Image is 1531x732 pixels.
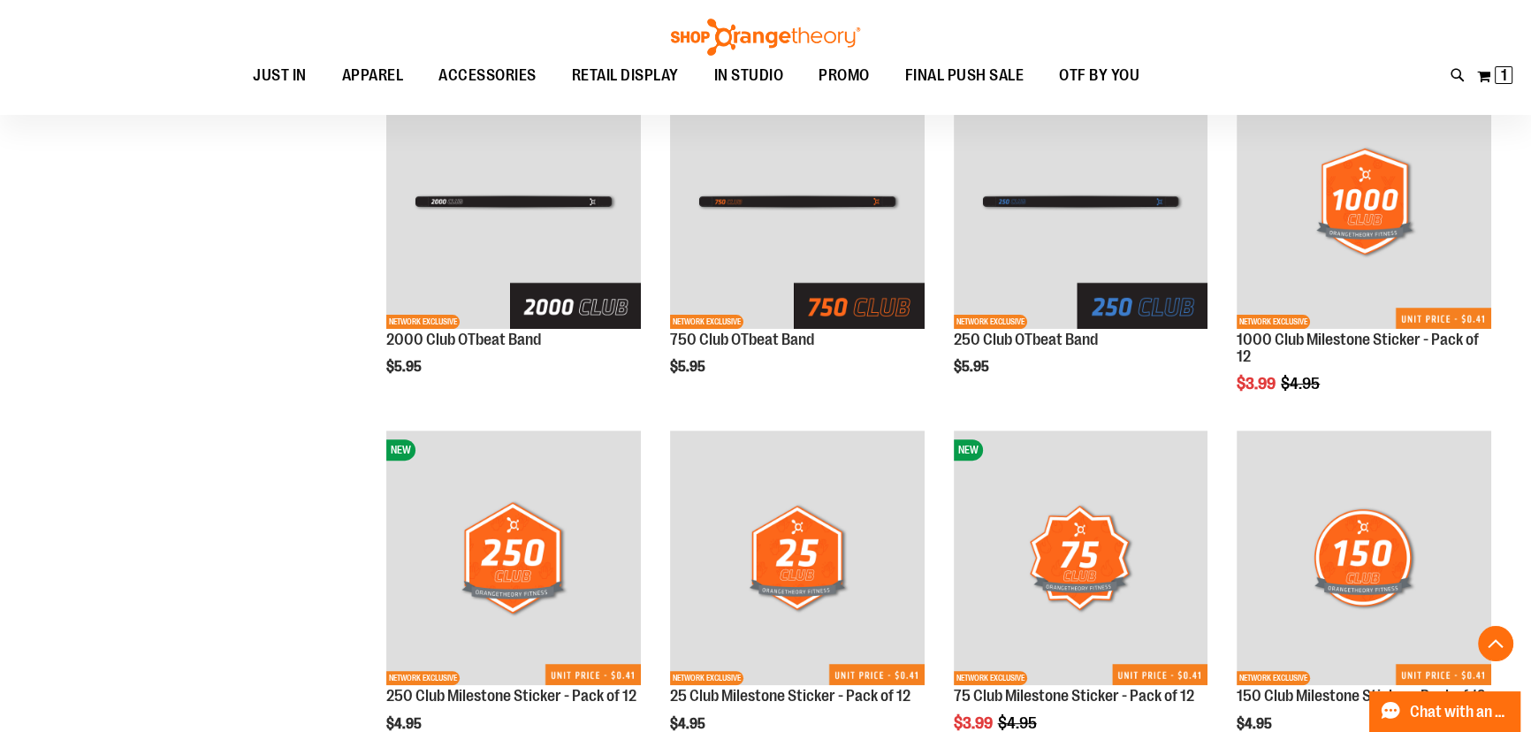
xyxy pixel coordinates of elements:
img: 1000 Club Milestone Sticker - Pack of 12 [1237,74,1491,329]
button: Chat with an Expert [1369,691,1521,732]
span: Chat with an Expert [1410,704,1510,721]
span: $4.95 [386,716,424,732]
span: NETWORK EXCLUSIVE [386,315,460,329]
a: 1000 Club Milestone Sticker - Pack of 12NETWORK EXCLUSIVE [1237,74,1491,332]
a: ACCESSORIES [421,56,554,96]
a: 150 Club Milestone Sticker - Pack of 12 [1237,687,1485,705]
span: $4.95 [1237,716,1275,732]
span: ACCESSORIES [438,56,537,95]
a: 25 Club Milestone Sticker - Pack of 12NETWORK EXCLUSIVE [670,431,925,688]
a: IN STUDIO [697,56,802,96]
a: APPAREL [324,56,422,96]
span: NEW [954,439,983,461]
span: $5.95 [386,359,424,375]
a: 150 Club Milestone Sticker - Pack of 12NETWORK EXCLUSIVE [1237,431,1491,688]
span: RETAIL DISPLAY [572,56,679,95]
a: PROMO [801,56,887,96]
span: $4.95 [998,714,1040,732]
span: $3.99 [954,714,995,732]
button: Back To Top [1478,626,1513,661]
a: FINAL PUSH SALE [887,56,1042,96]
a: 2000 Club OTbeat Band [386,331,541,348]
a: OTF BY YOU [1041,56,1157,96]
img: 75 Club Milestone Sticker - Pack of 12 [954,431,1208,685]
a: 25 Club Milestone Sticker - Pack of 12 [670,687,910,705]
a: Main of 250 Club OTBeat BandNETWORK EXCLUSIVE [954,74,1208,332]
span: NETWORK EXCLUSIVE [1237,315,1310,329]
div: product [1228,65,1500,438]
img: 150 Club Milestone Sticker - Pack of 12 [1237,431,1491,685]
span: $3.99 [1237,375,1278,393]
span: $5.95 [954,359,992,375]
span: $5.95 [670,359,708,375]
img: 250 Club Milestone Sticker - Pack of 12 [386,431,641,685]
span: NETWORK EXCLUSIVE [954,315,1027,329]
div: product [945,65,1217,421]
span: APPAREL [342,56,404,95]
span: NETWORK EXCLUSIVE [386,671,460,685]
a: Main of 2000 Club OTBeat BandNETWORK EXCLUSIVE [386,74,641,332]
span: NEW [386,439,415,461]
a: 1000 Club Milestone Sticker - Pack of 12 [1237,331,1479,366]
span: IN STUDIO [714,56,784,95]
a: Main of 750 Club OTBeat BandNETWORK EXCLUSIVE [670,74,925,332]
a: 75 Club Milestone Sticker - Pack of 12NEWNETWORK EXCLUSIVE [954,431,1208,688]
span: $4.95 [670,716,708,732]
div: product [661,65,933,421]
a: 250 Club Milestone Sticker - Pack of 12 [386,687,636,705]
a: 250 Club Milestone Sticker - Pack of 12NEWNETWORK EXCLUSIVE [386,431,641,688]
img: Shop Orangetheory [668,19,863,56]
span: NETWORK EXCLUSIVE [670,315,743,329]
img: Main of 750 Club OTBeat Band [670,74,925,329]
span: OTF BY YOU [1059,56,1139,95]
a: 75 Club Milestone Sticker - Pack of 12 [954,687,1194,705]
div: product [377,65,650,421]
span: NETWORK EXCLUSIVE [1237,671,1310,685]
img: 25 Club Milestone Sticker - Pack of 12 [670,431,925,685]
span: FINAL PUSH SALE [905,56,1024,95]
span: 1 [1501,66,1507,84]
span: NETWORK EXCLUSIVE [670,671,743,685]
span: NETWORK EXCLUSIVE [954,671,1027,685]
span: JUST IN [253,56,307,95]
a: RETAIL DISPLAY [554,56,697,95]
a: JUST IN [235,56,324,96]
a: 250 Club OTbeat Band [954,331,1098,348]
img: Main of 250 Club OTBeat Band [954,74,1208,329]
span: $4.95 [1281,375,1322,393]
a: 750 Club OTbeat Band [670,331,814,348]
span: PROMO [819,56,870,95]
img: Main of 2000 Club OTBeat Band [386,74,641,329]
